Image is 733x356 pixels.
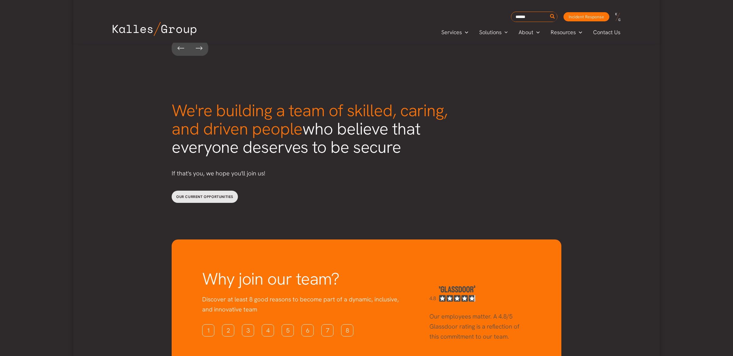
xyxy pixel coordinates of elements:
span: About [519,28,533,37]
a: ResourcesMenu Toggle [545,28,588,37]
a: 1 [202,324,214,336]
span: Solutions [479,28,501,37]
a: 8 [341,324,353,336]
span: Menu Toggle [576,28,582,37]
span: Services [441,28,462,37]
button: Search [549,12,556,22]
span: Resources [551,28,576,37]
a: Contact Us [588,28,626,37]
a: Our current opportunities [172,191,238,203]
p: If that's you, we hope you'll join us! [172,168,459,178]
span: Contact Us [593,28,620,37]
nav: Primary Site Navigation [436,27,626,37]
span: Menu Toggle [462,28,468,37]
p: Our employees matter. A 4.8/5 Glassdoor rating is a reflection of this commitment to our team. [429,311,528,342]
a: Incident Response [563,12,609,21]
img: Glassdoor rating of 4.8 out of 5 [429,285,475,301]
a: ServicesMenu Toggle [436,28,474,37]
span: Our current opportunities [176,194,233,199]
a: 5 [282,324,294,336]
a: 3 [242,324,254,336]
a: SolutionsMenu Toggle [474,28,513,37]
a: 4 [262,324,274,336]
h2: Why join our team? [202,270,405,288]
a: 6 [301,324,314,336]
img: Kalles Group [113,22,196,36]
a: 7 [321,324,334,336]
span: Menu Toggle [501,28,508,37]
a: AboutMenu Toggle [513,28,545,37]
span: We're building a team of skilled, caring, and driven people [172,99,447,140]
a: 2 [222,324,234,336]
span: Menu Toggle [533,28,540,37]
p: Discover at least 8 good reasons to become part of a dynamic, inclusive, and innovative team [202,294,405,315]
span: who believe that everyone deserves to be secure [172,99,447,158]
